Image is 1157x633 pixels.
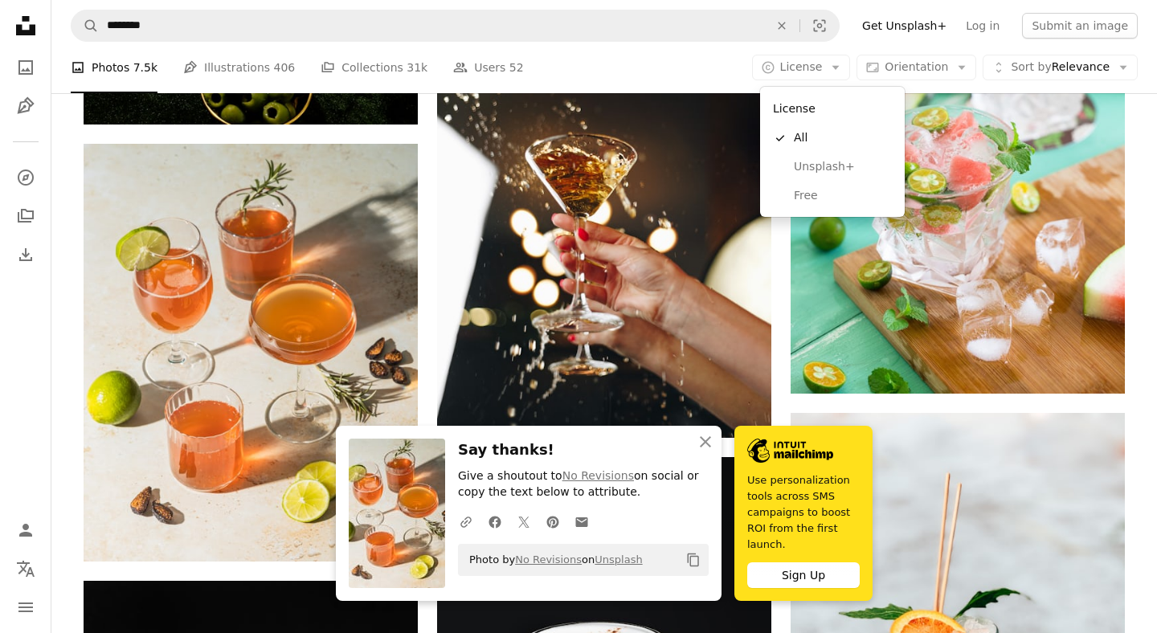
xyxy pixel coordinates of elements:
span: All [794,130,892,146]
div: License [767,93,898,124]
span: License [780,60,823,73]
div: License [760,87,905,217]
span: Free [794,188,892,204]
button: License [752,55,851,80]
button: Orientation [857,55,976,80]
span: Unsplash+ [794,159,892,175]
